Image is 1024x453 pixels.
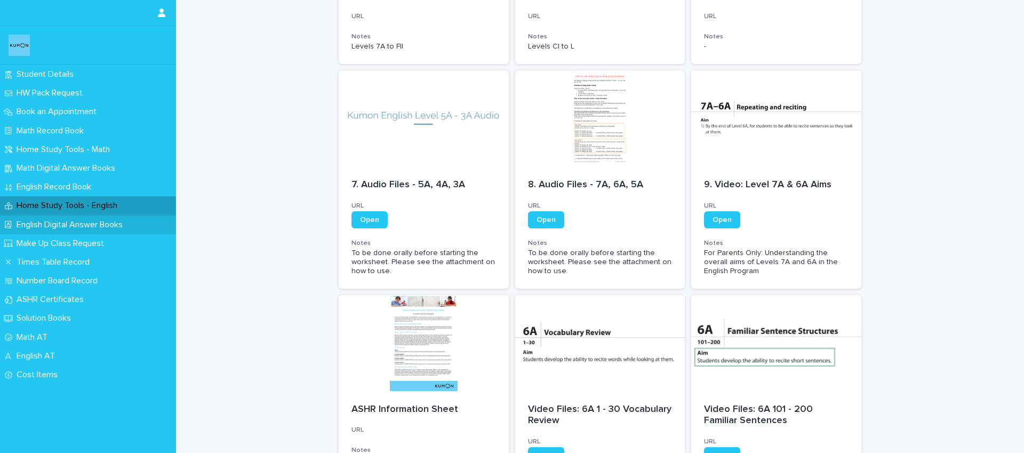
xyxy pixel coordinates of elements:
[339,70,509,288] a: 7. Audio Files - 5A, 4A, 3AURLOpenNotesTo be done orally before starting the worksheet. Please se...
[528,249,673,275] p: To be done orally before starting the worksheet. Please see the attachment on how to use.
[12,257,98,267] p: Times Table Record
[12,163,124,173] p: Math Digital Answer Books
[704,249,849,275] p: For Parents Only: Understanding the overall aims of Levels 7A and 6A in the English Program
[12,145,118,155] p: Home Study Tools - Math
[704,239,849,248] h3: Notes
[12,88,91,98] p: HW Pack Request
[704,202,849,210] h3: URL
[360,216,379,224] span: Open
[351,239,496,248] h3: Notes
[12,332,56,343] p: Math AT
[12,126,92,136] p: Math Record Book
[528,404,673,427] p: Video Files: 6A 1 - 30 Vocabulary Review
[528,12,673,21] h3: URL
[351,211,388,228] a: Open
[12,220,131,230] p: English Digital Answer Books
[351,179,496,191] p: 7. Audio Files - 5A, 4A, 3A
[691,70,861,288] a: 9. Video: Level 7A & 6A AimsURLOpenNotesFor Parents Only: Understanding the overall aims of Level...
[351,202,496,210] h3: URL
[12,313,79,323] p: Solution Books
[351,42,496,51] p: Levels 7A to FII
[704,179,849,191] p: 9. Video: Level 7A & 6A Aims
[704,211,740,228] a: Open
[515,70,685,288] a: 8. Audio Files - 7A, 6A, 5AURLOpenNotesTo be done orally before starting the worksheet. Please se...
[351,249,496,275] p: To be done orally before starting the worksheet. Please see the attachment on how to use.
[704,42,849,51] p: -
[528,202,673,210] h3: URL
[537,216,556,224] span: Open
[12,182,100,192] p: English Record Book
[351,12,496,21] h3: URL
[528,211,564,228] a: Open
[528,438,673,446] h3: URL
[713,216,732,224] span: Open
[528,179,673,191] p: 8. Audio Files - 7A, 6A, 5A
[12,295,92,305] p: ASHR Certificates
[12,201,126,211] p: Home Study Tools - English
[704,404,849,427] p: Video Files: 6A 101 - 200 Familiar Sentences
[528,33,673,41] h3: Notes
[12,276,106,286] p: Number Board Record
[528,239,673,248] h3: Notes
[9,35,30,56] img: o6XkwfS7S2qhyeB9lxyF
[351,426,496,434] h3: URL
[351,404,496,416] p: ASHR Information Sheet
[528,42,673,51] p: Levels CI to L
[704,33,849,41] h3: Notes
[12,239,113,249] p: Make Up Class Request
[12,370,66,380] p: Cost Items
[12,351,63,361] p: English AT
[12,69,82,80] p: Student Details
[351,33,496,41] h3: Notes
[704,438,849,446] h3: URL
[12,107,105,117] p: Book an Appointment
[704,12,849,21] h3: URL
